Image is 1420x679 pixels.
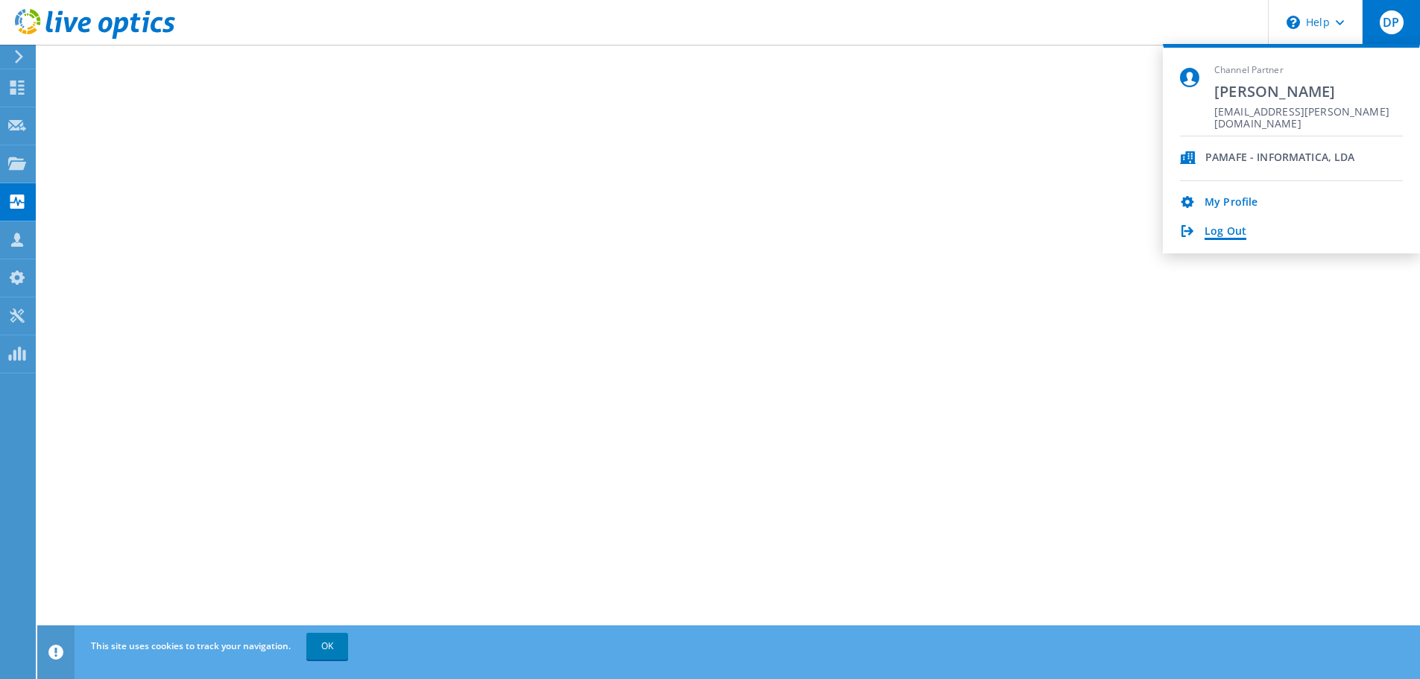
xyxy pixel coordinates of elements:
[1287,16,1300,29] svg: \n
[1380,10,1404,34] span: DP
[1205,151,1355,165] div: PAMAFE - INFORMATICA, LDA
[1205,225,1246,239] a: Log Out
[1214,81,1403,101] span: [PERSON_NAME]
[1205,196,1258,210] a: My Profile
[1214,106,1403,120] span: [EMAIL_ADDRESS][PERSON_NAME][DOMAIN_NAME]
[1214,64,1403,77] span: Channel Partner
[306,633,348,660] a: OK
[91,639,291,652] span: This site uses cookies to track your navigation.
